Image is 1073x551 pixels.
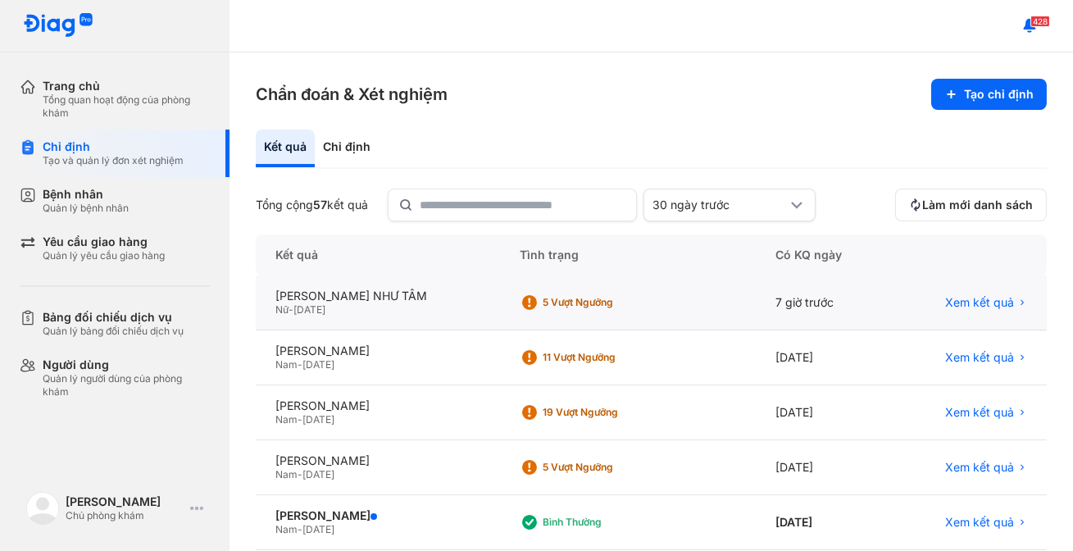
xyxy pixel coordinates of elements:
[1030,16,1050,27] span: 428
[543,351,674,364] div: 11 Vượt ngưỡng
[756,330,891,385] div: [DATE]
[43,154,184,167] div: Tạo và quản lý đơn xét nghiệm
[66,509,184,522] div: Chủ phòng khám
[756,495,891,550] div: [DATE]
[275,508,480,523] div: [PERSON_NAME]
[500,235,756,275] div: Tình trạng
[26,492,59,525] img: logo
[895,189,1047,221] button: Làm mới danh sách
[275,523,298,535] span: Nam
[43,357,210,372] div: Người dùng
[302,358,334,371] span: [DATE]
[945,350,1014,365] span: Xem kết quả
[756,385,891,440] div: [DATE]
[543,406,674,419] div: 19 Vượt ngưỡng
[298,523,302,535] span: -
[275,289,480,303] div: [PERSON_NAME] NHƯ TÂM
[945,460,1014,475] span: Xem kết quả
[275,413,298,426] span: Nam
[275,453,480,468] div: [PERSON_NAME]
[43,325,184,338] div: Quản lý bảng đối chiếu dịch vụ
[302,413,334,426] span: [DATE]
[43,310,184,325] div: Bảng đối chiếu dịch vụ
[43,187,129,202] div: Bệnh nhân
[275,303,289,316] span: Nữ
[543,461,674,474] div: 5 Vượt ngưỡng
[756,235,891,275] div: Có KQ ngày
[543,516,674,529] div: Bình thường
[43,372,210,398] div: Quản lý người dùng của phòng khám
[256,198,368,212] div: Tổng cộng kết quả
[756,440,891,495] div: [DATE]
[543,296,674,309] div: 5 Vượt ngưỡng
[43,139,184,154] div: Chỉ định
[275,344,480,358] div: [PERSON_NAME]
[275,358,298,371] span: Nam
[289,303,293,316] span: -
[256,130,315,167] div: Kết quả
[23,13,93,39] img: logo
[945,515,1014,530] span: Xem kết quả
[302,523,334,535] span: [DATE]
[293,303,325,316] span: [DATE]
[302,468,334,480] span: [DATE]
[43,235,165,249] div: Yêu cầu giao hàng
[945,405,1014,420] span: Xem kết quả
[298,468,302,480] span: -
[922,198,1033,212] span: Làm mới danh sách
[652,198,787,212] div: 30 ngày trước
[43,79,210,93] div: Trang chủ
[931,79,1047,110] button: Tạo chỉ định
[275,398,480,413] div: [PERSON_NAME]
[313,198,327,212] span: 57
[256,235,500,275] div: Kết quả
[43,93,210,120] div: Tổng quan hoạt động của phòng khám
[298,358,302,371] span: -
[298,413,302,426] span: -
[43,202,129,215] div: Quản lý bệnh nhân
[43,249,165,262] div: Quản lý yêu cầu giao hàng
[315,130,379,167] div: Chỉ định
[945,295,1014,310] span: Xem kết quả
[66,494,184,509] div: [PERSON_NAME]
[275,468,298,480] span: Nam
[256,83,448,106] h3: Chẩn đoán & Xét nghiệm
[756,275,891,330] div: 7 giờ trước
